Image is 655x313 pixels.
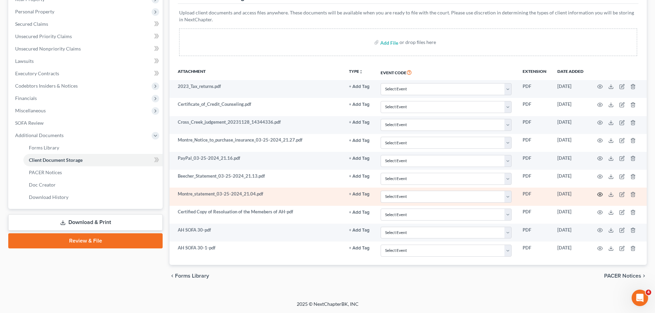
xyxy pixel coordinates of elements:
[349,210,370,215] button: + Add Tag
[517,206,552,224] td: PDF
[10,67,163,80] a: Executory Contracts
[8,214,163,231] a: Download & Print
[641,273,647,279] i: chevron_right
[517,188,552,205] td: PDF
[15,83,78,89] span: Codebtors Insiders & Notices
[349,137,370,143] a: + Add Tag
[29,169,62,175] span: PACER Notices
[552,64,589,80] th: Date added
[15,120,44,126] span: SOFA Review
[15,70,59,76] span: Executory Contracts
[15,33,72,39] span: Unsecured Priority Claims
[552,116,589,134] td: [DATE]
[349,69,363,74] button: TYPEunfold_more
[170,224,343,242] td: AH SOFA 30-pdf
[552,98,589,116] td: [DATE]
[15,108,46,113] span: Miscellaneous
[23,166,163,179] a: PACER Notices
[175,273,209,279] span: Forms Library
[604,273,641,279] span: PACER Notices
[349,173,370,179] a: + Add Tag
[10,55,163,67] a: Lawsuits
[8,233,163,248] a: Review & File
[349,192,370,197] button: + Add Tag
[349,102,370,107] button: + Add Tag
[170,98,343,116] td: Certificate_of_Credit_Counseling.pdf
[375,64,517,80] th: Event Code
[517,224,552,242] td: PDF
[517,64,552,80] th: Extension
[29,182,56,188] span: Doc Creator
[29,194,68,200] span: Download History
[10,30,163,43] a: Unsecured Priority Claims
[349,245,370,251] a: + Add Tag
[23,191,163,203] a: Download History
[170,80,343,98] td: 2023_Tax_returns.pdf
[170,134,343,152] td: Montre_Notice_to_purchase_insurance_03-25-2024_21.27.pdf
[349,101,370,108] a: + Add Tag
[132,301,524,313] div: 2025 © NextChapterBK, INC
[10,18,163,30] a: Secured Claims
[552,170,589,188] td: [DATE]
[170,206,343,224] td: Certified Copy of Resoluation of the Memebers of AH-pdf
[10,43,163,55] a: Unsecured Nonpriority Claims
[15,9,54,14] span: Personal Property
[23,154,163,166] a: Client Document Storage
[604,273,647,279] button: PACER Notices chevron_right
[170,116,343,134] td: Cross_Creek_judgement_20231128_14344336.pdf
[170,152,343,170] td: PayPal_03-25-2024_21.16.pdf
[349,83,370,90] a: + Add Tag
[552,80,589,98] td: [DATE]
[517,170,552,188] td: PDF
[23,142,163,154] a: Forms Library
[170,188,343,205] td: Montre_statement_03-25-2024_21.04.pdf
[632,290,648,306] iframe: Intercom live chat
[517,152,552,170] td: PDF
[517,80,552,98] td: PDF
[517,242,552,259] td: PDF
[400,39,436,46] div: or drop files here
[179,9,637,23] p: Upload client documents and access files anywhere. These documents will be available when you are...
[517,116,552,134] td: PDF
[349,174,370,179] button: + Add Tag
[552,134,589,152] td: [DATE]
[517,134,552,152] td: PDF
[170,273,209,279] button: chevron_left Forms Library
[349,191,370,197] a: + Add Tag
[349,209,370,215] a: + Add Tag
[29,157,83,163] span: Client Document Storage
[552,224,589,242] td: [DATE]
[23,179,163,191] a: Doc Creator
[349,120,370,125] button: + Add Tag
[349,156,370,161] button: + Add Tag
[359,70,363,74] i: unfold_more
[349,119,370,125] a: + Add Tag
[170,64,343,80] th: Attachment
[552,152,589,170] td: [DATE]
[552,206,589,224] td: [DATE]
[170,273,175,279] i: chevron_left
[349,85,370,89] button: + Add Tag
[15,58,34,64] span: Lawsuits
[646,290,651,295] span: 4
[517,98,552,116] td: PDF
[29,145,59,150] span: Forms Library
[349,228,370,233] button: + Add Tag
[552,242,589,259] td: [DATE]
[15,95,37,101] span: Financials
[552,188,589,205] td: [DATE]
[349,155,370,161] a: + Add Tag
[349,246,370,250] button: + Add Tag
[15,46,81,52] span: Unsecured Nonpriority Claims
[349,138,370,143] button: + Add Tag
[15,21,48,27] span: Secured Claims
[15,132,64,138] span: Additional Documents
[10,117,163,129] a: SOFA Review
[170,242,343,259] td: AH SOFA 30-1-pdf
[349,227,370,233] a: + Add Tag
[170,170,343,188] td: Beecher_Statement_03-25-2024_21.13.pdf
